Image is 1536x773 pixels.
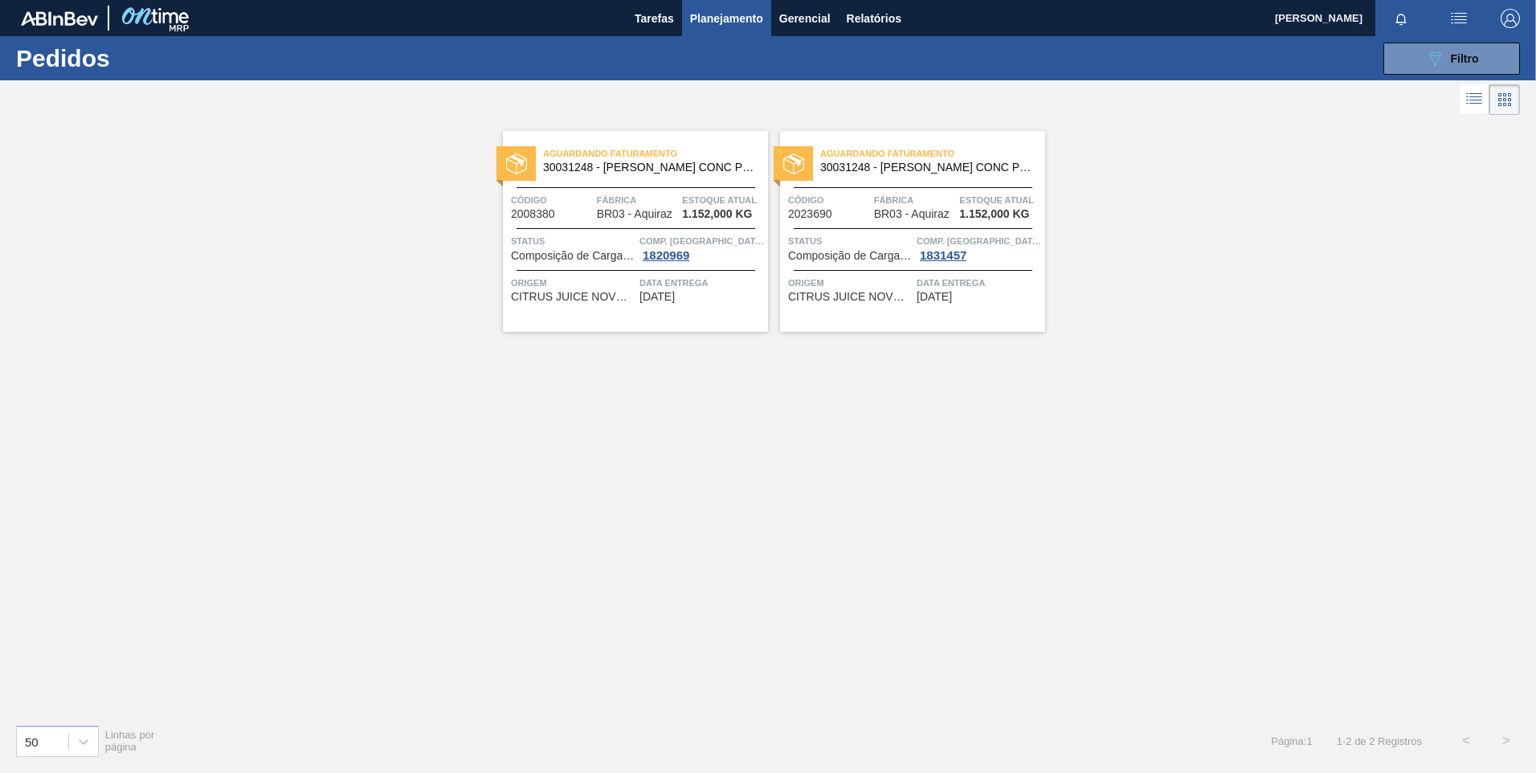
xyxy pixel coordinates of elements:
div: 1831457 [917,249,970,262]
span: Relatórios [847,9,901,28]
span: Filtro [1451,52,1479,65]
span: CITRUS JUICE NOVO - ITAJOBI [788,291,913,303]
span: 2008380 [511,208,555,220]
img: TNhmsLtSVTkK8tSr43FrP2fwEKptu5GPRR3wAAAABJRU5ErkJggg== [21,11,98,26]
span: 01/09/2025 [639,291,675,303]
span: Status [511,233,635,249]
h1: Pedidos [16,49,256,67]
span: Comp. Carga [917,233,1041,249]
span: BR03 - Aquiraz [597,208,672,220]
div: Visão em Cards [1489,84,1520,115]
span: Código [788,192,870,208]
span: Fábrica [874,192,956,208]
span: 20/10/2025 [917,291,952,303]
img: Logout [1501,9,1520,28]
div: Visão em Lista [1460,84,1489,115]
span: Tarefas [635,9,674,28]
button: Filtro [1383,43,1520,75]
a: Comp. [GEOGRAPHIC_DATA]1831457 [917,233,1041,262]
span: 1.152,000 KG [959,208,1029,220]
span: 30031248 - SUCO LARANJA CONC PRESV 63 5 KG [543,162,755,174]
span: Composição de Carga Aceita [788,250,913,262]
span: Página : 1 [1271,735,1312,747]
span: 2023690 [788,208,832,220]
a: Comp. [GEOGRAPHIC_DATA]1820969 [639,233,764,262]
span: Código [511,192,593,208]
span: Estoque atual [959,192,1041,208]
img: status [506,153,527,174]
span: BR03 - Aquiraz [874,208,950,220]
button: < [1446,721,1486,761]
span: Linhas por página [105,729,155,753]
span: Planejamento [690,9,763,28]
span: Status [788,233,913,249]
div: 50 [25,734,39,748]
span: 30031248 - SUCO LARANJA CONC PRESV 63 5 KG [820,162,1032,174]
button: Notificações [1375,7,1427,30]
span: Origem [511,275,635,291]
div: 1820969 [639,249,692,262]
span: 1 - 2 de 2 Registros [1337,735,1422,747]
span: CITRUS JUICE NOVO - ITAJOBI [511,291,635,303]
button: > [1486,721,1526,761]
span: Comp. Carga [639,233,764,249]
span: Data entrega [917,275,1041,291]
a: statusAguardando Faturamento30031248 - [PERSON_NAME] CONC PRESV 63 5 KGCódigo2008380FábricaBR03 -... [491,131,768,332]
a: statusAguardando Faturamento30031248 - [PERSON_NAME] CONC PRESV 63 5 KGCódigo2023690FábricaBR03 -... [768,131,1045,332]
img: status [783,153,804,174]
span: Gerencial [779,9,831,28]
span: 1.152,000 KG [682,208,752,220]
span: Origem [788,275,913,291]
span: Fábrica [597,192,679,208]
img: userActions [1449,9,1469,28]
span: Aguardando Faturamento [543,145,768,162]
span: Aguardando Faturamento [820,145,1045,162]
span: Composição de Carga Aceita [511,250,635,262]
span: Data entrega [639,275,764,291]
span: Estoque atual [682,192,764,208]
